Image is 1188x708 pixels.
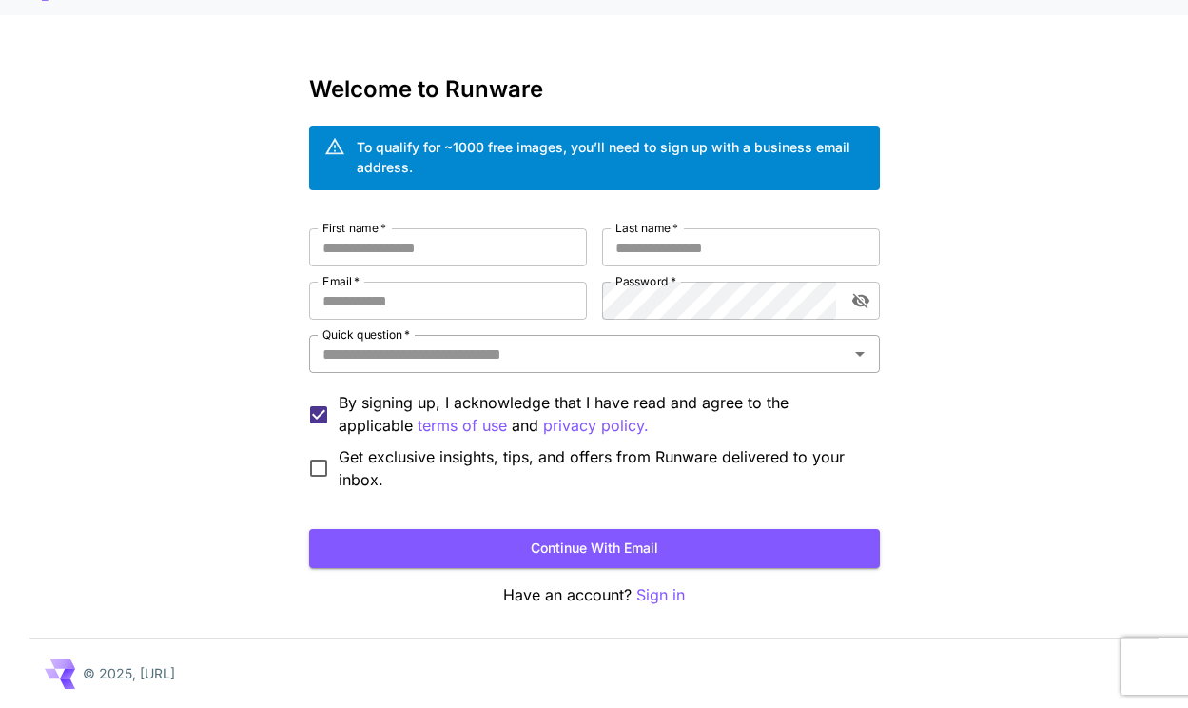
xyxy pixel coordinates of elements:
label: Email [322,273,360,289]
div: To qualify for ~1000 free images, you’ll need to sign up with a business email address. [357,137,865,177]
p: terms of use [418,414,507,438]
button: Open [847,341,873,367]
button: Continue with email [309,529,880,568]
button: By signing up, I acknowledge that I have read and agree to the applicable terms of use and [543,414,649,438]
button: Sign in [636,583,685,607]
label: Password [615,273,676,289]
p: Have an account? [309,583,880,607]
label: Last name [615,220,678,236]
span: Get exclusive insights, tips, and offers from Runware delivered to your inbox. [339,445,865,491]
p: By signing up, I acknowledge that I have read and agree to the applicable and [339,391,865,438]
label: Quick question [322,326,410,343]
button: toggle password visibility [844,284,878,318]
p: privacy policy. [543,414,649,438]
p: © 2025, [URL] [83,663,175,683]
button: By signing up, I acknowledge that I have read and agree to the applicable and privacy policy. [418,414,507,438]
h3: Welcome to Runware [309,76,880,103]
label: First name [322,220,386,236]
